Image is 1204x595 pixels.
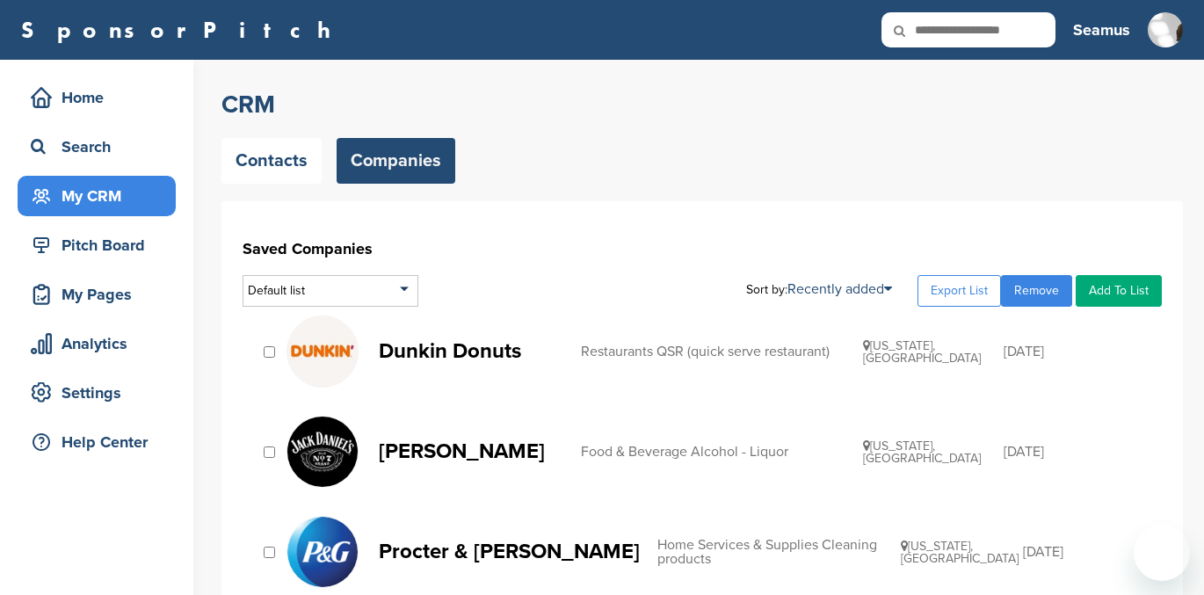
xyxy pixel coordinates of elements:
a: Help Center [18,422,176,462]
div: Analytics [26,328,176,359]
div: [US_STATE], [GEOGRAPHIC_DATA] [863,339,1004,365]
a: Pitch Board [18,225,176,265]
div: Default list [243,275,418,307]
a: Recently added [787,280,892,298]
h2: CRM [221,89,1183,120]
div: Search [26,131,176,163]
div: Food & Beverage Alcohol - Liquor [581,445,863,459]
iframe: Button to launch messaging window [1134,525,1190,581]
img: Rue zz5e 400x400 [287,316,358,387]
p: [PERSON_NAME] [379,440,563,462]
h3: Seamus [1073,18,1130,42]
div: Home Services & Supplies Cleaning products [657,538,901,566]
a: Companies [337,138,455,184]
img: Qyd9pkoc 400x400 [287,517,358,587]
p: Procter & [PERSON_NAME] [379,541,640,562]
div: [DATE] [1004,445,1144,459]
div: Home [26,82,176,113]
div: Settings [26,377,176,409]
div: [US_STATE], [GEOGRAPHIC_DATA] [863,439,1004,465]
a: Home [18,77,176,118]
p: Dunkin Donuts [379,340,563,362]
div: [US_STATE], [GEOGRAPHIC_DATA] [901,540,1023,565]
a: Search [18,127,176,167]
div: Pitch Board [26,229,176,261]
a: SponsorPitch [21,18,342,41]
a: Qyd9pkoc 400x400 Procter & [PERSON_NAME] Home Services & Supplies Cleaning products [US_STATE], [... [286,516,1144,588]
a: V6fp 5br 400x400 [PERSON_NAME] Food & Beverage Alcohol - Liquor [US_STATE], [GEOGRAPHIC_DATA] [DATE] [286,416,1144,488]
a: Settings [18,373,176,413]
div: My CRM [26,180,176,212]
a: Add To List [1076,275,1162,307]
a: Contacts [221,138,322,184]
a: Export List [918,275,1001,307]
a: Rue zz5e 400x400 Dunkin Donuts Restaurants QSR (quick serve restaurant) [US_STATE], [GEOGRAPHIC_D... [286,316,1144,388]
div: [DATE] [1004,345,1144,359]
img: V6fp 5br 400x400 [287,417,358,487]
div: Restaurants QSR (quick serve restaurant) [581,345,863,359]
a: Remove [1001,275,1072,307]
a: My CRM [18,176,176,216]
h1: Saved Companies [243,233,1162,265]
a: Analytics [18,323,176,364]
a: My Pages [18,274,176,315]
div: Help Center [26,426,176,458]
div: My Pages [26,279,176,310]
div: Sort by: [746,282,892,296]
div: [DATE] [1023,545,1145,559]
a: Seamus [1073,11,1130,49]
